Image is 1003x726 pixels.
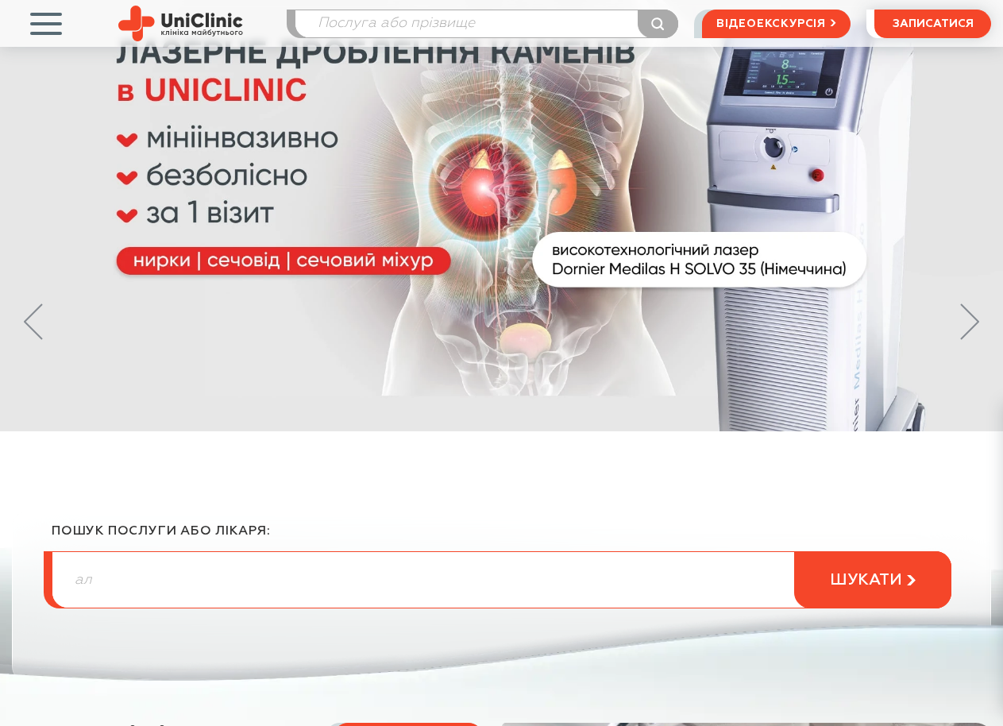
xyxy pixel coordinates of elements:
[716,10,826,37] span: відеоекскурсія
[830,570,902,590] span: шукати
[794,551,951,608] button: шукати
[52,552,951,608] input: Послуга або прізвище
[893,18,974,29] span: записатися
[52,523,951,551] div: пошук послуги або лікаря:
[118,6,243,41] img: Uniclinic
[702,10,851,38] a: відеоекскурсія
[295,10,677,37] input: Послуга або прізвище
[874,10,991,38] button: записатися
